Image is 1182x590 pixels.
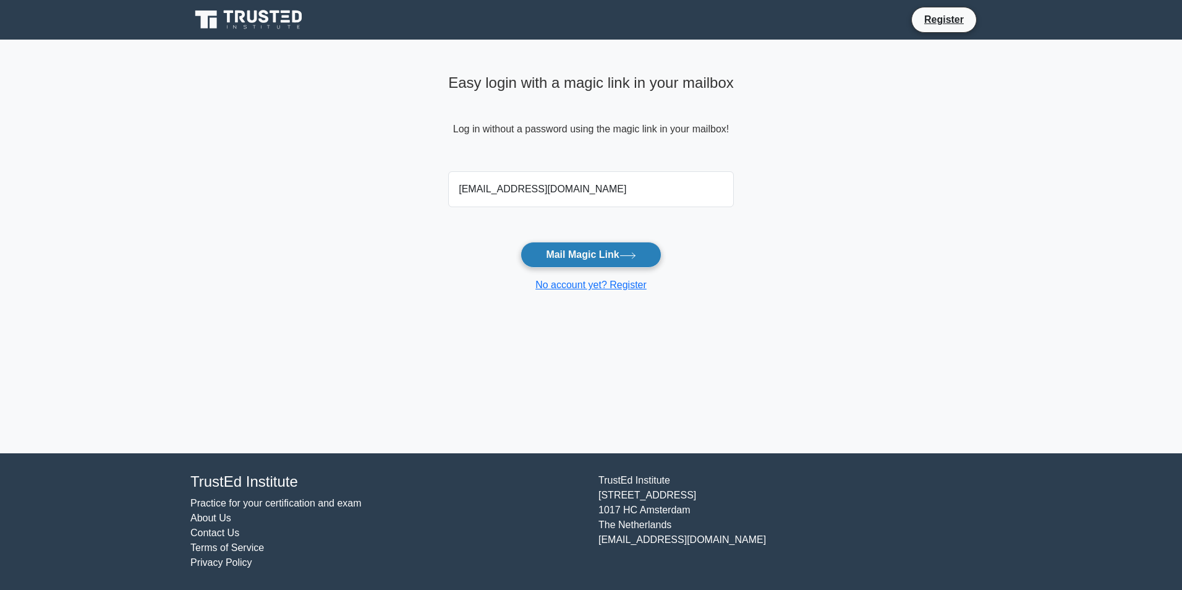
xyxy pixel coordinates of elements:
[917,12,971,27] a: Register
[190,498,362,508] a: Practice for your certification and exam
[190,542,264,553] a: Terms of Service
[190,513,231,523] a: About Us
[448,69,734,166] div: Log in without a password using the magic link in your mailbox!
[448,171,734,207] input: Email
[190,557,252,568] a: Privacy Policy
[190,528,239,538] a: Contact Us
[190,473,584,491] h4: TrustEd Institute
[591,473,999,570] div: TrustEd Institute [STREET_ADDRESS] 1017 HC Amsterdam The Netherlands [EMAIL_ADDRESS][DOMAIN_NAME]
[448,74,734,92] h4: Easy login with a magic link in your mailbox
[521,242,661,268] button: Mail Magic Link
[535,280,647,290] a: No account yet? Register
